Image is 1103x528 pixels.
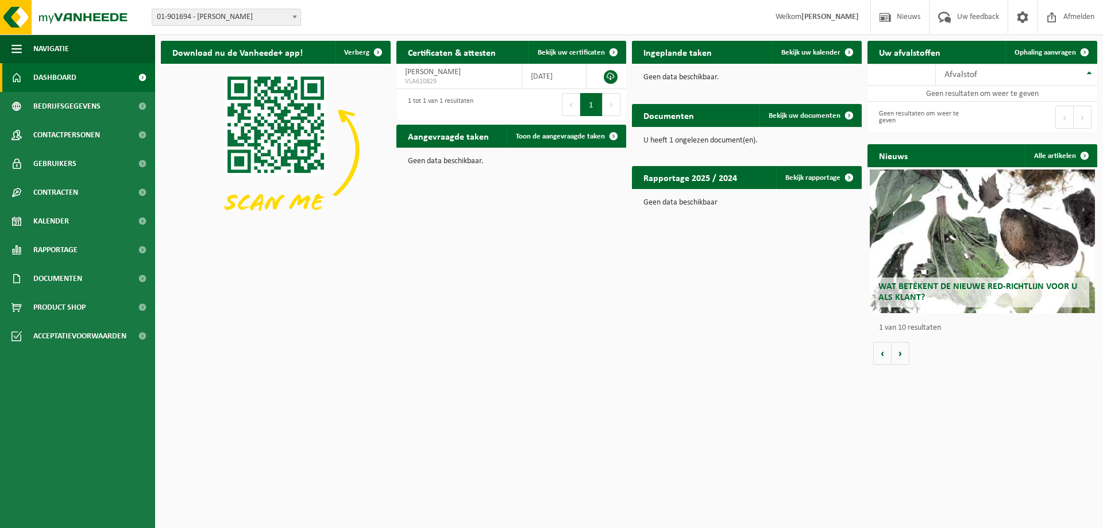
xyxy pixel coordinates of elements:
[801,13,859,21] strong: [PERSON_NAME]
[632,41,723,63] h2: Ingeplande taken
[396,125,500,147] h2: Aangevraagde taken
[643,137,850,145] p: U heeft 1 ongelezen document(en).
[152,9,300,25] span: 01-901694 - MINGNEAU ANDY - WERVIK
[759,104,861,127] a: Bekijk uw documenten
[632,104,705,126] h2: Documenten
[529,41,625,64] a: Bekijk uw certificaten
[879,324,1092,332] p: 1 van 10 resultaten
[33,178,78,207] span: Contracten
[1074,106,1092,129] button: Next
[33,264,82,293] span: Documenten
[1015,49,1076,56] span: Ophaling aanvragen
[867,86,1097,102] td: Geen resultaten om weer te geven
[344,49,369,56] span: Verberg
[632,166,749,188] h2: Rapportage 2025 / 2024
[33,92,101,121] span: Bedrijfsgegevens
[870,169,1095,313] a: Wat betekent de nieuwe RED-richtlijn voor u als klant?
[33,121,100,149] span: Contactpersonen
[603,93,620,116] button: Next
[161,64,391,236] img: Download de VHEPlus App
[152,9,301,26] span: 01-901694 - MINGNEAU ANDY - WERVIK
[873,105,977,130] div: Geen resultaten om weer te geven
[643,199,850,207] p: Geen data beschikbaar
[892,342,909,365] button: Volgende
[161,41,314,63] h2: Download nu de Vanheede+ app!
[1055,106,1074,129] button: Previous
[781,49,840,56] span: Bekijk uw kalender
[1025,144,1096,167] a: Alle artikelen
[769,112,840,120] span: Bekijk uw documenten
[405,77,513,86] span: VLA610829
[562,93,580,116] button: Previous
[33,236,78,264] span: Rapportage
[33,207,69,236] span: Kalender
[643,74,850,82] p: Geen data beschikbaar.
[402,92,473,117] div: 1 tot 1 van 1 resultaten
[580,93,603,116] button: 1
[867,144,919,167] h2: Nieuws
[507,125,625,148] a: Toon de aangevraagde taken
[396,41,507,63] h2: Certificaten & attesten
[405,68,461,76] span: [PERSON_NAME]
[873,342,892,365] button: Vorige
[33,322,126,350] span: Acceptatievoorwaarden
[776,166,861,189] a: Bekijk rapportage
[33,34,69,63] span: Navigatie
[33,149,76,178] span: Gebruikers
[522,64,587,89] td: [DATE]
[878,282,1077,302] span: Wat betekent de nieuwe RED-richtlijn voor u als klant?
[867,41,952,63] h2: Uw afvalstoffen
[516,133,605,140] span: Toon de aangevraagde taken
[408,157,615,165] p: Geen data beschikbaar.
[335,41,389,64] button: Verberg
[1005,41,1096,64] a: Ophaling aanvragen
[33,293,86,322] span: Product Shop
[772,41,861,64] a: Bekijk uw kalender
[33,63,76,92] span: Dashboard
[538,49,605,56] span: Bekijk uw certificaten
[944,70,977,79] span: Afvalstof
